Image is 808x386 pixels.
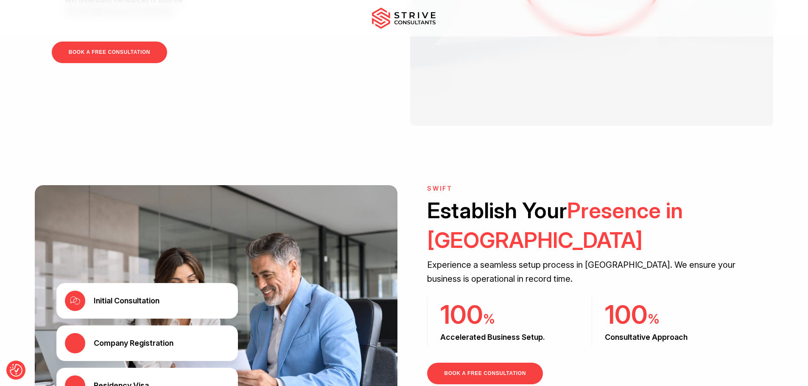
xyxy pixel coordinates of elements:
[427,197,683,253] span: Presence in [GEOGRAPHIC_DATA]
[94,296,159,306] div: Initial Consultation
[427,258,756,286] p: Experience a seamless setup process in [GEOGRAPHIC_DATA]. We ensure your business is operational ...
[427,196,756,255] h2: Establish Your
[52,42,167,63] a: BOOK A FREE CONSULTATION
[10,364,22,377] img: Revisit consent button
[605,299,648,330] span: 100
[427,185,756,192] h6: Swift
[605,332,723,342] h3: Consultative Approach
[648,311,660,327] span: %
[427,363,542,384] a: BOOK A FREE CONSULTATION
[440,299,483,330] span: 100
[483,311,495,327] span: %
[10,364,22,377] button: Consent Preferences
[94,338,173,348] div: Company Registration
[372,8,436,29] img: main-logo.svg
[440,332,559,342] h3: Accelerated Business Setup.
